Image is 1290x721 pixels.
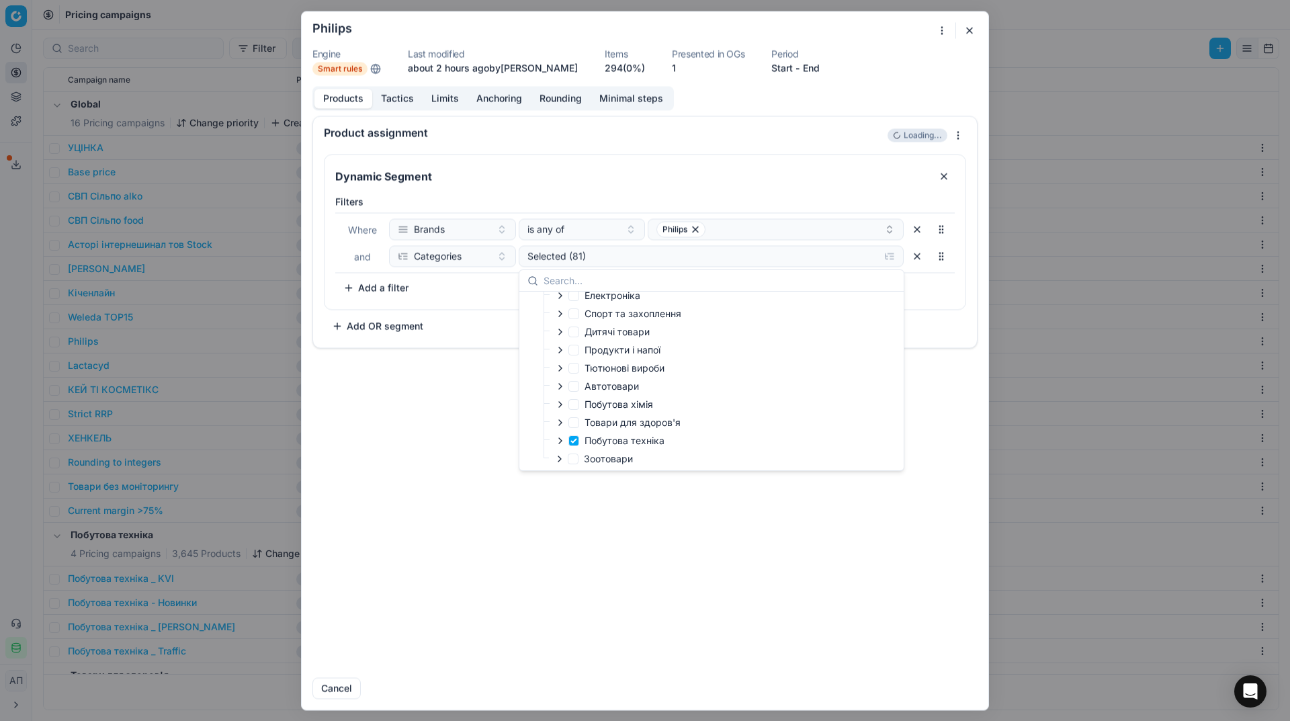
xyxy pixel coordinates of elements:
input: Тютюнові вироби [568,363,579,374]
a: 294(0%) [605,61,645,75]
input: Зоотовари [568,454,578,464]
label: Filters [335,195,955,208]
span: Товари для здоров'я [585,417,681,428]
button: Minimal steps [591,89,672,108]
span: and [354,251,371,262]
button: 1 [672,61,676,75]
span: Електроніка [585,290,640,301]
div: Selected (81) [527,249,874,263]
span: Philips [662,224,687,235]
dt: Last modified [408,49,578,58]
button: Anchoring [468,89,531,108]
button: Philips [648,218,904,240]
button: Add OR segment [324,315,431,337]
input: Search... [544,274,896,288]
span: Smart rules [312,62,368,75]
input: Segment [333,165,928,187]
span: - [795,61,800,75]
span: Автотовари [585,380,639,392]
span: Brands [414,222,445,236]
span: Побутова хімія [585,398,653,410]
dt: Period [771,49,820,58]
span: is any of [527,222,564,236]
button: Start [771,61,793,75]
span: Продукти і напої [585,344,660,355]
input: Дитячі товари [568,327,579,337]
span: Спорт та захоплення [585,308,681,319]
button: Tactics [372,89,423,108]
input: Спорт та захоплення [568,308,579,319]
dt: Items [605,49,645,58]
input: Товари для здоров'я [568,417,579,428]
span: Зоотовари [584,453,633,464]
span: Categories [414,249,462,263]
input: Побутова техніка [568,435,579,446]
button: End [803,61,820,75]
input: Автотовари [568,381,579,392]
button: Selected (81) [519,245,904,267]
h2: Philips [312,22,352,34]
button: Rounding [531,89,591,108]
input: Побутова хімія [568,399,579,410]
span: Побутова техніка [585,435,664,446]
button: Cancel [312,677,361,699]
dt: Engine [312,49,381,58]
button: Limits [423,89,468,108]
span: Where [348,224,377,235]
span: Дитячі товари [585,326,650,337]
input: Продукти і напої [568,345,579,355]
button: Add a filter [335,277,417,298]
div: Product assignment [324,127,885,138]
button: Products [314,89,372,108]
dt: Presented in OGs [672,49,744,58]
span: about 2 hours ago by [PERSON_NAME] [408,62,578,73]
span: Тютюнові вироби [585,362,664,374]
span: Loading... [904,130,942,140]
input: Електроніка [568,290,579,301]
